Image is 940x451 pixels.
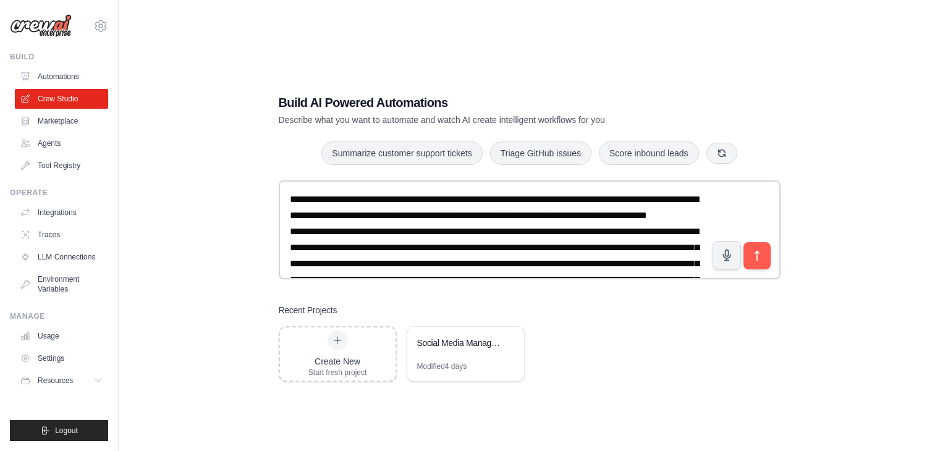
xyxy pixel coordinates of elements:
[321,141,482,165] button: Summarize customer support tickets
[10,311,108,321] div: Manage
[15,269,108,299] a: Environment Variables
[279,94,694,111] h1: Build AI Powered Automations
[308,368,367,377] div: Start fresh project
[10,420,108,441] button: Logout
[15,348,108,368] a: Settings
[706,143,737,164] button: Get new suggestions
[15,247,108,267] a: LLM Connections
[15,203,108,222] a: Integrations
[15,67,108,86] a: Automations
[55,426,78,436] span: Logout
[15,371,108,390] button: Resources
[15,156,108,175] a: Tool Registry
[417,361,467,371] div: Modified 4 days
[417,337,502,349] div: Social Media Management Automation
[15,111,108,131] a: Marketplace
[713,241,741,269] button: Click to speak your automation idea
[15,89,108,109] a: Crew Studio
[878,392,940,451] iframe: Chat Widget
[10,52,108,62] div: Build
[599,141,699,165] button: Score inbound leads
[10,14,72,38] img: Logo
[15,225,108,245] a: Traces
[38,376,73,386] span: Resources
[279,304,337,316] h3: Recent Projects
[15,326,108,346] a: Usage
[490,141,591,165] button: Triage GitHub issues
[308,355,367,368] div: Create New
[279,114,694,126] p: Describe what you want to automate and watch AI create intelligent workflows for you
[15,133,108,153] a: Agents
[10,188,108,198] div: Operate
